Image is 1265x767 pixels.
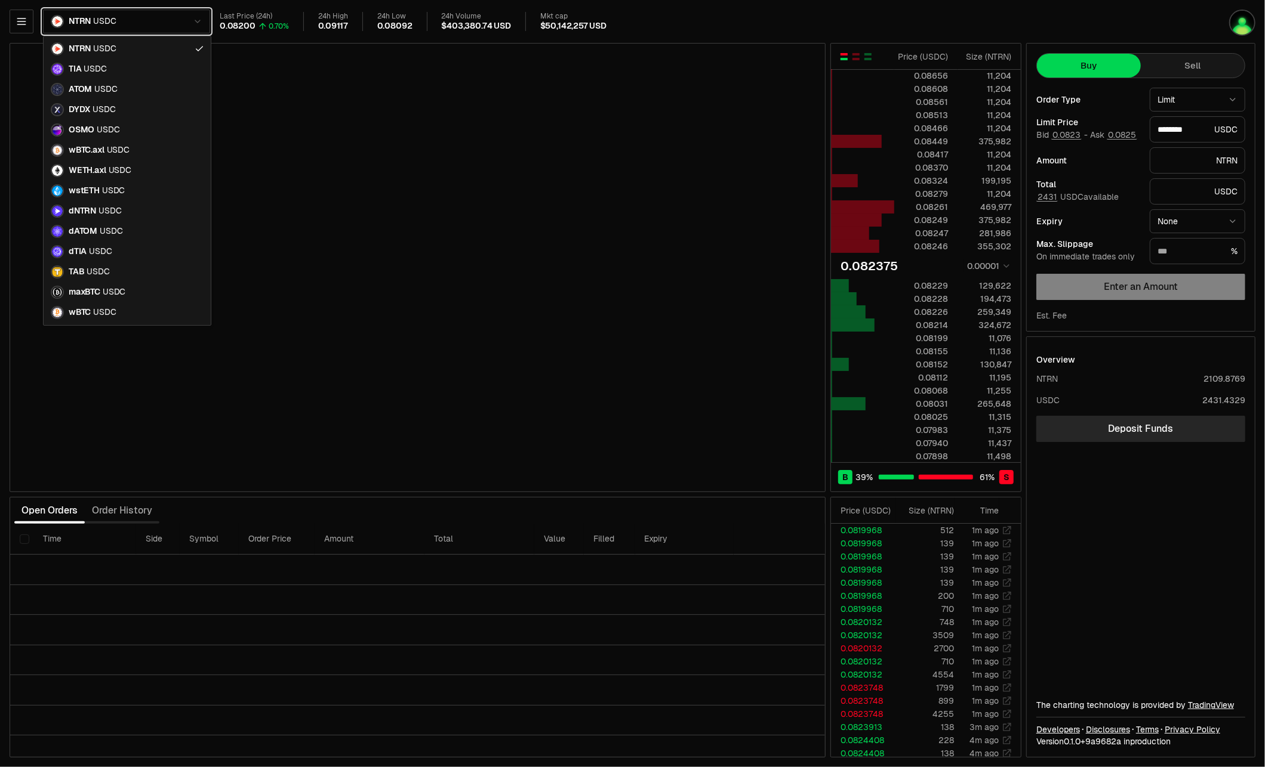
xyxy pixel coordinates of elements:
img: WETH.axl Logo [52,165,63,176]
img: DYDX Logo [52,104,63,115]
span: USDC [93,44,116,54]
span: dNTRN [69,206,96,217]
span: ATOM [69,84,92,95]
span: wBTC.axl [69,145,104,156]
img: TIA Logo [52,64,63,75]
span: DYDX [69,104,90,115]
span: WETH.axl [69,165,106,176]
span: dTIA [69,246,87,257]
span: wBTC [69,307,91,318]
span: USDC [100,226,122,237]
span: USDC [84,64,106,75]
span: USDC [102,185,125,196]
span: USDC [93,307,116,318]
span: USDC [99,206,121,217]
img: TAB Logo [52,267,63,277]
span: USDC [89,246,112,257]
img: wBTC Logo [52,307,63,318]
span: USDC [87,267,109,277]
span: dATOM [69,226,97,237]
img: NTRN Logo [52,44,63,54]
span: USDC [94,84,117,95]
span: TIA [69,64,81,75]
img: OSMO Logo [52,125,63,135]
span: USDC [93,104,115,115]
span: OSMO [69,125,94,135]
span: USDC [109,165,131,176]
span: USDC [107,145,130,156]
span: NTRN [69,44,91,54]
img: dNTRN Logo [52,206,63,217]
span: USDC [103,287,125,298]
span: wstETH [69,185,100,196]
img: dATOM Logo [52,226,63,237]
img: wstETH Logo [52,185,63,196]
img: ATOM Logo [52,84,63,95]
span: USDC [97,125,119,135]
img: maxBTC Logo [52,287,63,298]
span: maxBTC [69,287,100,298]
img: dTIA Logo [52,246,63,257]
span: TAB [69,267,84,277]
img: wBTC.axl Logo [52,145,63,156]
